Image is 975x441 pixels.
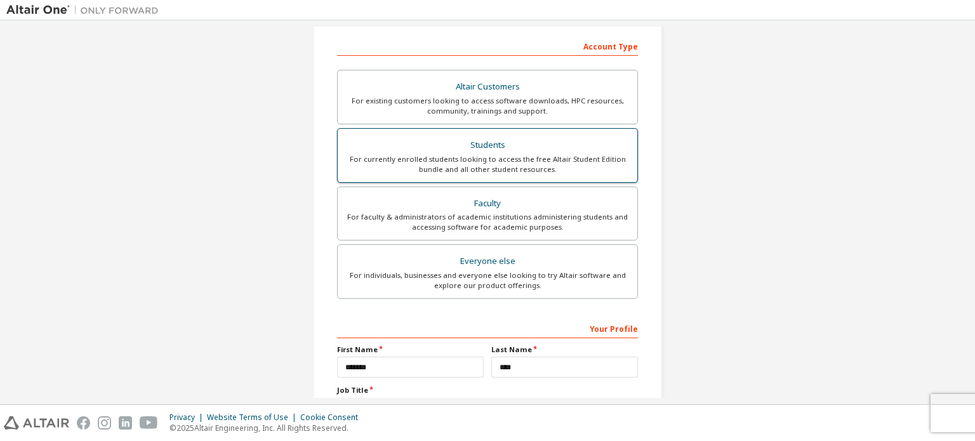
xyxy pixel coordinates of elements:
label: Job Title [337,385,638,395]
div: Your Profile [337,318,638,338]
div: For existing customers looking to access software downloads, HPC resources, community, trainings ... [345,96,630,116]
div: Everyone else [345,253,630,270]
div: Altair Customers [345,78,630,96]
label: First Name [337,345,484,355]
img: facebook.svg [77,416,90,430]
img: youtube.svg [140,416,158,430]
div: Cookie Consent [300,412,366,423]
img: linkedin.svg [119,416,132,430]
img: altair_logo.svg [4,416,69,430]
div: Privacy [169,412,207,423]
div: For currently enrolled students looking to access the free Altair Student Edition bundle and all ... [345,154,630,174]
div: Faculty [345,195,630,213]
img: instagram.svg [98,416,111,430]
div: For individuals, businesses and everyone else looking to try Altair software and explore our prod... [345,270,630,291]
label: Last Name [491,345,638,355]
div: Students [345,136,630,154]
div: Account Type [337,36,638,56]
p: © 2025 Altair Engineering, Inc. All Rights Reserved. [169,423,366,433]
div: Website Terms of Use [207,412,300,423]
div: For faculty & administrators of academic institutions administering students and accessing softwa... [345,212,630,232]
img: Altair One [6,4,165,16]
